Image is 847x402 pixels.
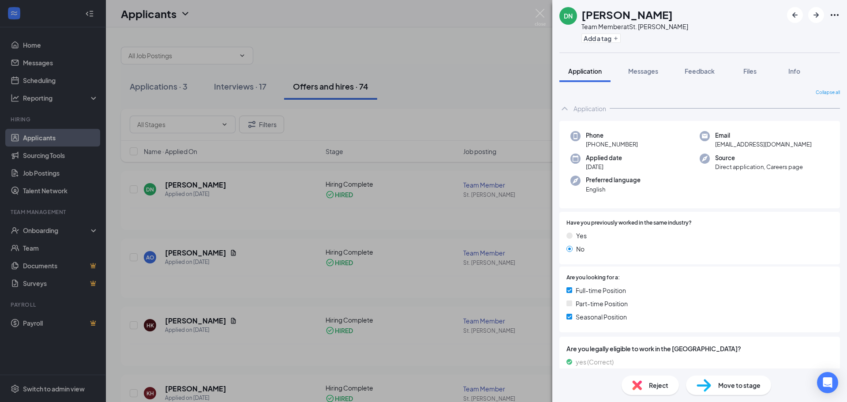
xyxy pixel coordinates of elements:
[586,140,638,149] span: [PHONE_NUMBER]
[581,22,688,31] div: Team Member at St. [PERSON_NAME]
[581,7,673,22] h1: [PERSON_NAME]
[586,185,641,194] span: English
[568,67,602,75] span: Application
[817,372,838,393] div: Open Intercom Messenger
[715,140,812,149] span: [EMAIL_ADDRESS][DOMAIN_NAME]
[576,299,628,308] span: Part-time Position
[576,312,627,322] span: Seasonal Position
[581,34,621,43] button: PlusAdd a tag
[586,162,622,171] span: [DATE]
[586,131,638,140] span: Phone
[586,154,622,162] span: Applied date
[787,7,803,23] button: ArrowLeftNew
[685,67,715,75] span: Feedback
[743,67,757,75] span: Files
[816,89,840,96] span: Collapse all
[649,380,668,390] span: Reject
[576,231,587,240] span: Yes
[576,244,585,254] span: No
[718,380,761,390] span: Move to stage
[628,67,658,75] span: Messages
[715,131,812,140] span: Email
[566,219,692,227] span: Have you previously worked in the same industry?
[613,36,618,41] svg: Plus
[564,11,573,20] div: DN
[715,154,803,162] span: Source
[586,176,641,184] span: Preferred language
[573,104,606,113] div: Application
[576,357,614,367] span: yes (Correct)
[576,286,626,295] span: Full-time Position
[808,7,824,23] button: ArrowRight
[715,162,803,171] span: Direct application, Careers page
[829,10,840,20] svg: Ellipses
[566,274,620,282] span: Are you looking for a:
[559,103,570,114] svg: ChevronUp
[788,67,800,75] span: Info
[811,10,821,20] svg: ArrowRight
[566,344,833,353] span: Are you legally eligible to work in the [GEOGRAPHIC_DATA]?
[790,10,800,20] svg: ArrowLeftNew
